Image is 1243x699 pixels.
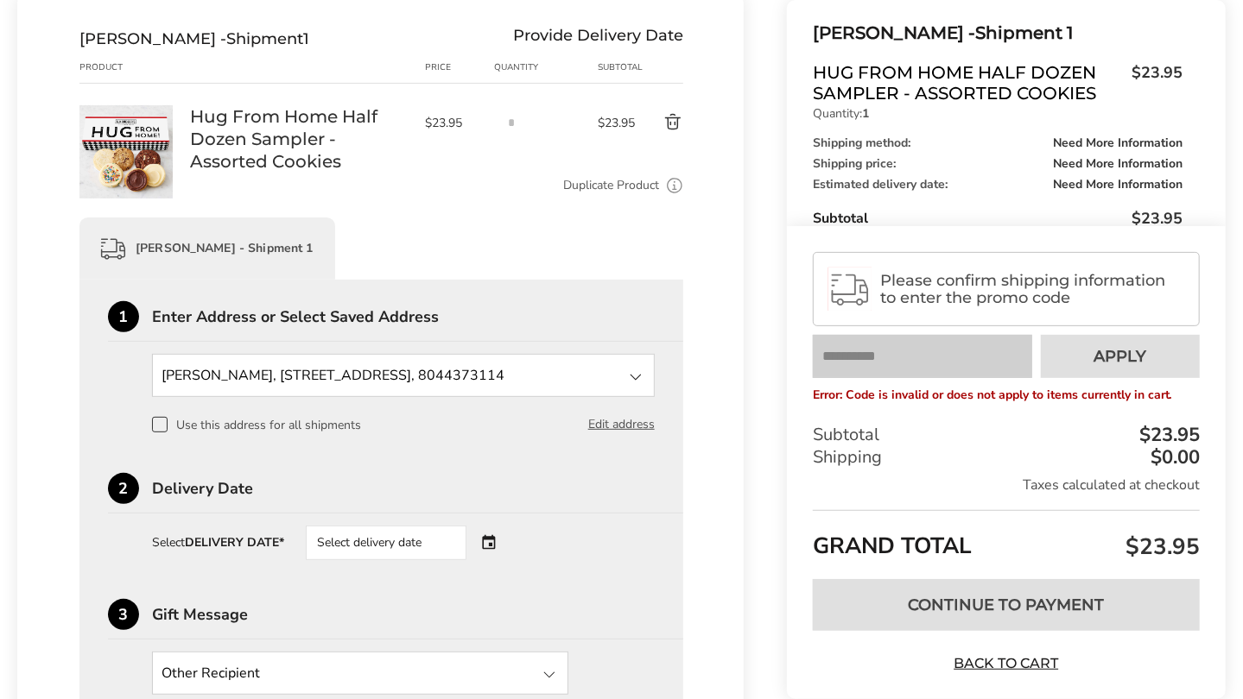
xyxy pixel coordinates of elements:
div: Shipment 1 [813,19,1183,47]
span: Hug From Home Half Dozen Sampler - Assorted Cookies [813,62,1123,104]
div: 1 [108,301,139,332]
div: 2 [108,473,139,504]
p: Quantity: [813,108,1183,120]
button: Delete product [637,112,683,133]
a: Duplicate Product [563,176,659,195]
div: $23.95 [1135,425,1200,444]
a: Hug From Home Half Dozen Sampler - Assorted Cookies [190,105,408,173]
a: Back to Cart [946,654,1067,673]
div: GRAND TOTAL [813,510,1200,566]
strong: 1 [862,105,869,122]
span: Need More Information [1053,179,1183,191]
div: Quantity [494,60,598,74]
div: Estimated delivery date: [813,179,1183,191]
div: Select delivery date [306,526,466,560]
label: Use this address for all shipments [152,417,361,432]
span: $23.95 [1132,208,1183,229]
span: Need More Information [1053,158,1183,170]
p: Error: Code is invalid or does not apply to items currently in cart. [813,387,1200,403]
span: [PERSON_NAME] - [813,22,975,43]
div: $0.00 [1146,448,1200,467]
div: Delivery Date [152,481,683,496]
a: Hug From Home Half Dozen Sampler - Assorted Cookies$23.95 [813,62,1183,104]
button: Continue to Payment [813,579,1200,631]
input: State [152,354,655,397]
span: Need More Information [1053,137,1183,149]
div: Shipping price: [813,158,1183,170]
strong: DELIVERY DATE* [185,534,284,551]
span: $23.95 [598,115,637,131]
span: 1 [303,29,309,48]
div: Select [152,537,284,549]
span: [PERSON_NAME] - [79,29,226,48]
div: Subtotal [813,424,1200,446]
div: Shipping [813,446,1200,469]
button: Apply [1041,335,1200,378]
span: $23.95 [425,115,485,131]
span: $23.95 [1123,62,1183,99]
span: Please confirm shipping information to enter the promo code [880,272,1184,306]
div: Subtotal [598,60,637,74]
span: Apply [1094,349,1147,364]
div: Shipment [79,29,309,48]
a: Hug From Home Half Dozen Sampler - Assorted Cookies [79,104,173,121]
div: 3 [108,599,139,630]
input: State [152,652,568,695]
div: Product [79,60,190,74]
div: Enter Address or Select Saved Address [152,309,683,324]
img: Hug From Home Half Dozen Sampler - Assorted Cookies [79,105,173,198]
input: Quantity input [494,105,529,140]
div: Subtotal [813,208,1183,229]
div: Taxes calculated at checkout [813,475,1200,494]
div: [PERSON_NAME] - Shipment 1 [79,217,335,280]
button: Edit address [588,415,655,434]
div: Provide Delivery Date [513,29,683,48]
span: $23.95 [1121,532,1200,562]
div: Price [425,60,494,74]
div: Gift Message [152,607,683,622]
div: Shipping method: [813,137,1183,149]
